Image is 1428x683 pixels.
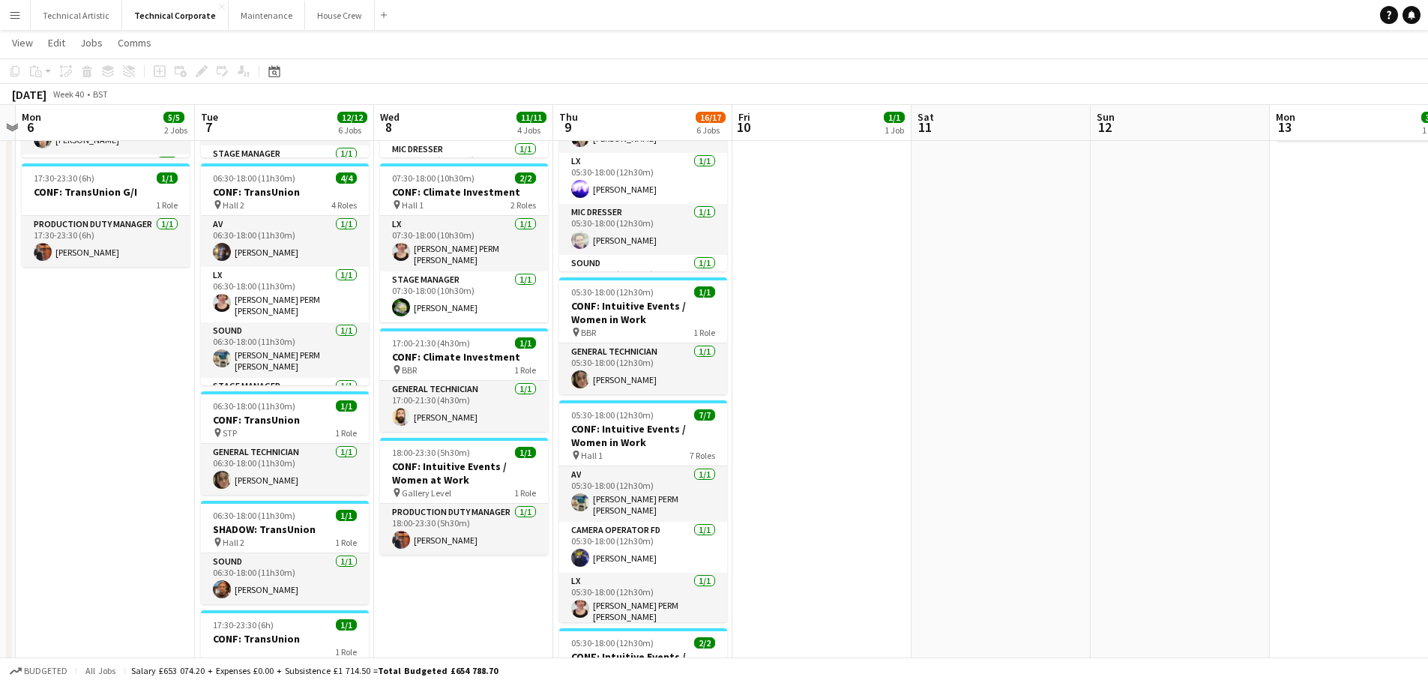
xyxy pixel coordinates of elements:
button: House Crew [305,1,375,30]
div: BST [93,88,108,100]
a: View [6,33,39,52]
span: Total Budgeted £654 788.70 [378,665,498,676]
button: Technical Corporate [122,1,229,30]
a: Edit [42,33,71,52]
button: Budgeted [7,663,70,679]
div: [DATE] [12,87,46,102]
a: Comms [112,33,157,52]
span: Jobs [80,36,103,49]
span: Budgeted [24,666,67,676]
a: Jobs [74,33,109,52]
span: View [12,36,33,49]
button: Technical Artistic [31,1,122,30]
div: Salary £653 074.20 + Expenses £0.00 + Subsistence £1 714.50 = [131,665,498,676]
button: Maintenance [229,1,305,30]
span: Comms [118,36,151,49]
span: Edit [48,36,65,49]
span: All jobs [82,665,118,676]
span: Week 40 [49,88,87,100]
